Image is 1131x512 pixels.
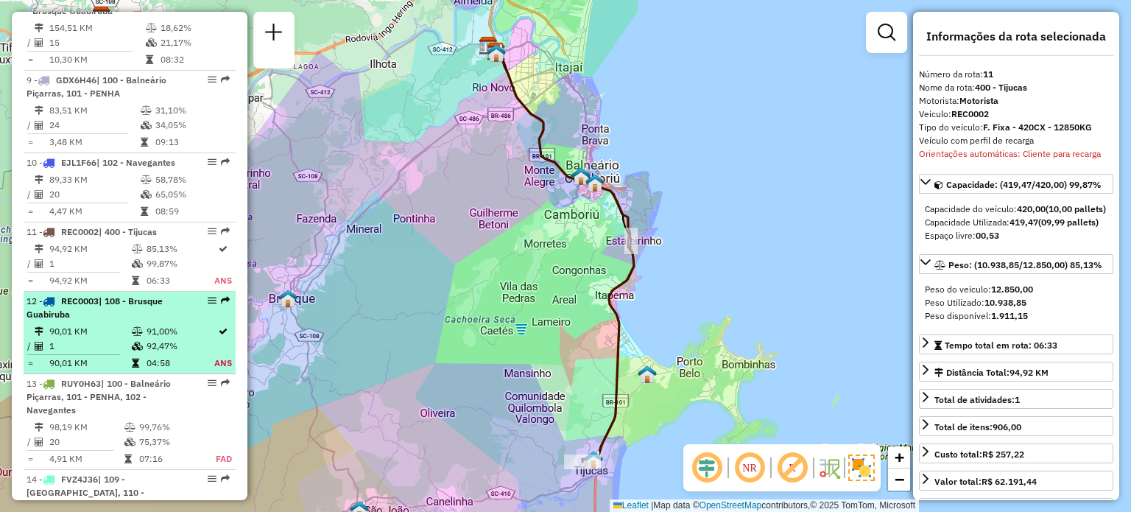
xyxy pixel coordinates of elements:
[991,284,1033,295] strong: 12.850,00
[141,106,152,115] i: % de utilização do peso
[155,103,229,118] td: 31,10%
[49,172,140,187] td: 89,33 KM
[1046,203,1106,214] strong: (10,00 pallets)
[27,135,34,150] td: =
[49,273,131,288] td: 94,92 KM
[221,75,230,84] em: Rota exportada
[848,455,875,481] img: Exibir/Ocultar setores
[61,378,101,389] span: RUY0H63
[925,309,1107,323] div: Peso disponível:
[146,339,214,354] td: 92,47%
[132,327,143,336] i: % de utilização do peso
[160,52,230,67] td: 08:32
[155,135,229,150] td: 09:13
[49,187,140,202] td: 20
[919,362,1113,382] a: Distância Total:94,92 KM
[146,256,214,271] td: 99,87%
[141,190,152,199] i: % de utilização da cubagem
[1010,217,1038,228] strong: 419,47
[613,500,649,511] a: Leaflet
[888,469,910,491] a: Zoom out
[732,450,767,485] span: Ocultar NR
[49,324,131,339] td: 90,01 KM
[221,158,230,166] em: Rota exportada
[155,172,229,187] td: 58,78%
[27,452,34,466] td: =
[146,24,157,32] i: % de utilização do peso
[49,103,140,118] td: 83,51 KM
[27,74,166,99] span: | 100 - Balneário Piçarras, 101 - PENHA
[934,394,1020,405] span: Total de atividades:
[35,438,43,446] i: Total de Atividades
[124,438,135,446] i: % de utilização da cubagem
[584,450,603,469] img: PA - Tijucas
[775,450,810,485] span: Exibir rótulo
[49,256,131,271] td: 1
[27,74,166,99] span: 9 -
[919,416,1113,436] a: Total de itens:906,00
[138,435,200,449] td: 75,37%
[208,227,216,236] em: Opções
[61,474,98,485] span: FVZ4J36
[35,175,43,184] i: Distância Total
[919,334,1113,354] a: Tempo total em rota: 06:33
[919,147,1113,161] div: Orientações automáticas: Cliente para recarga
[155,204,229,219] td: 08:59
[27,378,171,415] span: | 100 - Balneário Piçarras, 101 - PENHA, 102 - Navegantes
[27,295,163,320] span: 12 -
[160,35,230,50] td: 21,17%
[138,420,200,435] td: 99,76%
[919,471,1113,491] a: Valor total:R$ 62.191,44
[124,423,135,432] i: % de utilização do peso
[132,359,139,368] i: Tempo total em rota
[35,121,43,130] i: Total de Atividades
[278,289,297,308] img: Brusque
[221,227,230,236] em: Rota exportada
[138,452,200,466] td: 07:16
[27,204,34,219] td: =
[259,18,289,51] a: Nova sessão e pesquisa
[925,296,1107,309] div: Peso Utilizado:
[925,229,1107,242] div: Espaço livre:
[208,158,216,166] em: Opções
[991,310,1028,321] strong: 1.911,15
[208,379,216,387] em: Opções
[49,420,124,435] td: 98,19 KM
[208,474,216,483] em: Opções
[35,38,43,47] i: Total de Atividades
[49,118,140,133] td: 24
[35,24,43,32] i: Distância Total
[49,356,131,371] td: 90,01 KM
[208,75,216,84] em: Opções
[919,108,1113,121] div: Veículo:
[925,203,1107,216] div: Capacidade do veículo:
[651,500,653,511] span: |
[27,356,34,371] td: =
[27,295,163,320] span: | 108 - Brusque Guabiruba
[61,226,99,237] span: REC0002
[132,259,143,268] i: % de utilização da cubagem
[61,295,99,306] span: REC0003
[1017,203,1046,214] strong: 420,00
[146,38,157,47] i: % de utilização da cubagem
[146,273,214,288] td: 06:33
[61,157,96,168] span: EJL1F66
[479,36,498,55] img: CDD Itajaí
[888,446,910,469] a: Zoom in
[982,449,1024,460] strong: R$ 257,22
[49,204,140,219] td: 4,47 KM
[92,6,111,25] img: CDD Blumenau
[146,242,214,256] td: 85,13%
[99,226,157,237] span: | 400 - Tijucas
[49,435,124,449] td: 20
[146,356,214,371] td: 04:58
[919,443,1113,463] a: Custo total:R$ 257,22
[925,284,1033,295] span: Peso do veículo:
[1010,367,1049,378] span: 94,92 KM
[49,242,131,256] td: 94,92 KM
[934,421,1021,434] div: Total de itens:
[49,135,140,150] td: 3,48 KM
[141,138,148,147] i: Tempo total em rota
[200,452,233,466] td: FAD
[49,452,124,466] td: 4,91 KM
